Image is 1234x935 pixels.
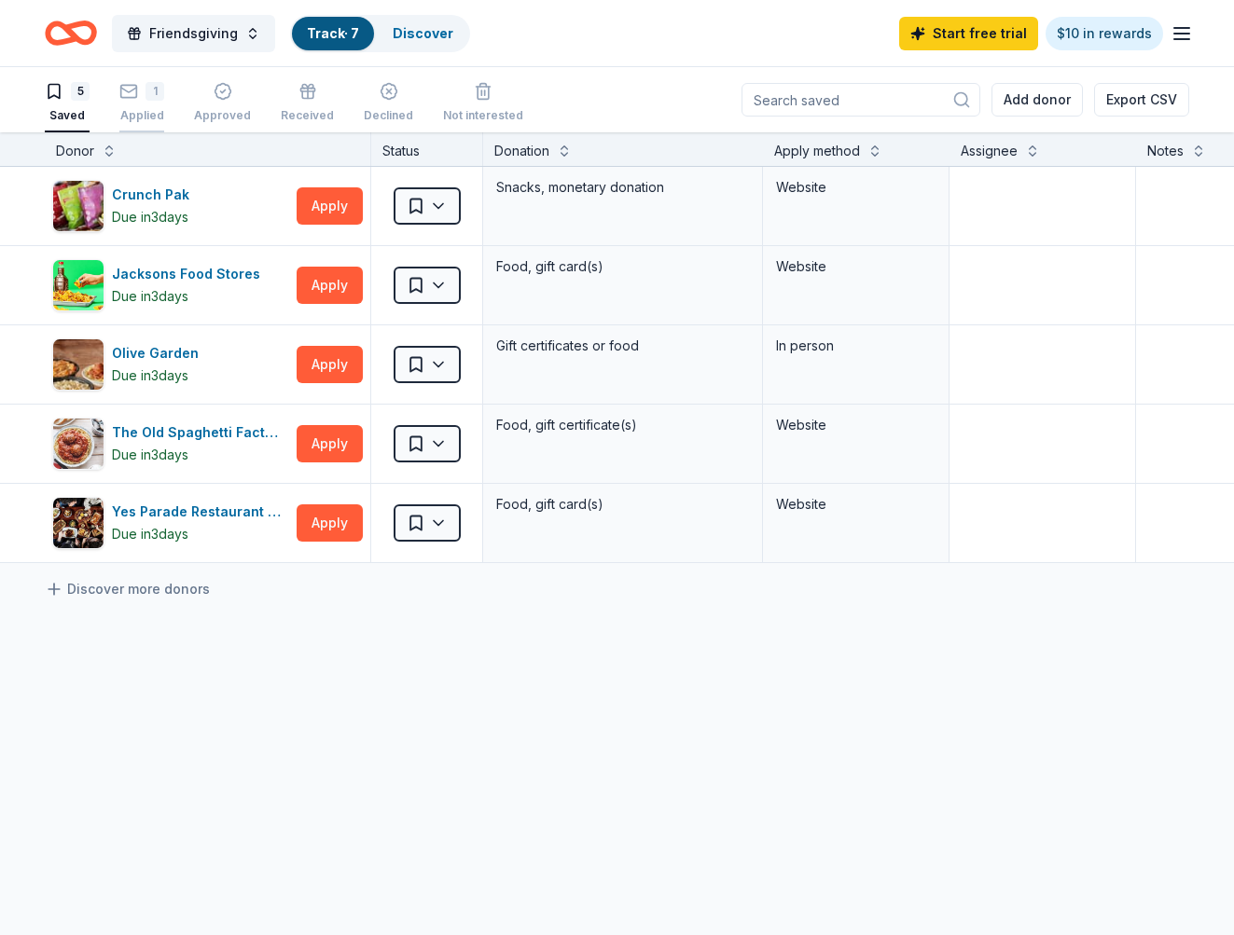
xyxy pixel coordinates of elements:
[53,339,104,390] img: Image for Olive Garden
[443,108,523,123] div: Not interested
[297,267,363,304] button: Apply
[494,174,751,200] div: Snacks, monetary donation
[112,285,188,308] div: Due in 3 days
[53,181,104,231] img: Image for Crunch Pak
[776,255,936,278] div: Website
[494,254,751,280] div: Food, gift card(s)
[149,22,238,45] span: Friendsgiving
[297,187,363,225] button: Apply
[281,108,334,123] div: Received
[112,444,188,466] div: Due in 3 days
[961,140,1018,162] div: Assignee
[776,335,936,357] div: In person
[364,108,413,123] div: Declined
[774,140,860,162] div: Apply method
[71,82,90,101] div: 5
[281,75,334,132] button: Received
[371,132,483,166] div: Status
[494,491,751,517] div: Food, gift card(s)
[112,263,268,285] div: Jacksons Food Stores
[1094,83,1189,117] button: Export CSV
[307,25,359,41] a: Track· 7
[1147,140,1184,162] div: Notes
[112,501,289,523] div: Yes Parade Restaurant Group
[297,346,363,383] button: Apply
[297,504,363,542] button: Apply
[112,184,197,206] div: Crunch Pak
[776,493,936,516] div: Website
[1046,17,1163,50] a: $10 in rewards
[52,418,289,470] button: Image for The Old Spaghetti FactoryThe Old Spaghetti FactoryDue in3days
[45,108,90,123] div: Saved
[112,342,206,364] div: Olive Garden
[443,75,523,132] button: Not interested
[146,82,164,101] div: 1
[52,338,289,391] button: Image for Olive GardenOlive GardenDue in3days
[899,17,1038,50] a: Start free trial
[742,83,980,117] input: Search saved
[45,75,90,132] button: 5Saved
[53,260,104,310] img: Image for Jacksons Food Stores
[393,25,453,41] a: Discover
[112,15,275,52] button: Friendsgiving
[297,425,363,462] button: Apply
[991,83,1083,117] button: Add donor
[52,259,289,311] button: Image for Jacksons Food StoresJacksons Food StoresDue in3days
[290,15,470,52] button: Track· 7Discover
[56,140,94,162] div: Donor
[494,412,751,438] div: Food, gift certificate(s)
[52,180,289,232] button: Image for Crunch PakCrunch PakDue in3days
[119,108,164,123] div: Applied
[45,578,210,600] a: Discover more donors
[53,419,104,469] img: Image for The Old Spaghetti Factory
[364,75,413,132] button: Declined
[494,333,751,359] div: Gift certificates or food
[45,11,97,55] a: Home
[112,523,188,545] div: Due in 3 days
[494,140,549,162] div: Donation
[112,364,188,387] div: Due in 3 days
[194,108,251,123] div: Approved
[53,498,104,548] img: Image for Yes Parade Restaurant Group
[112,421,289,444] div: The Old Spaghetti Factory
[194,75,251,132] button: Approved
[112,206,188,228] div: Due in 3 days
[776,176,936,199] div: Website
[52,497,289,549] button: Image for Yes Parade Restaurant GroupYes Parade Restaurant GroupDue in3days
[119,75,164,132] button: 1Applied
[776,414,936,436] div: Website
